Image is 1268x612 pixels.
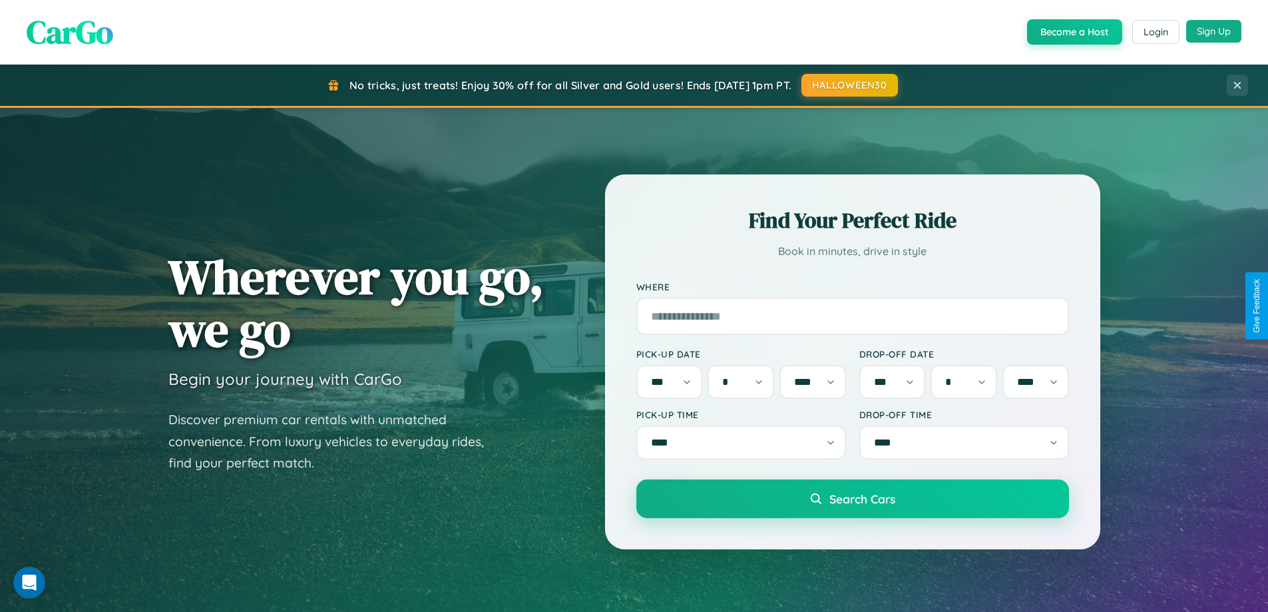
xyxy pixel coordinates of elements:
h2: Find Your Perfect Ride [636,206,1069,235]
h1: Wherever you go, we go [168,250,544,356]
p: Book in minutes, drive in style [636,242,1069,261]
label: Where [636,281,1069,292]
iframe: Intercom live chat [13,567,45,599]
label: Drop-off Time [859,409,1069,420]
button: Sign Up [1186,20,1241,43]
button: Search Cars [636,479,1069,518]
span: Search Cars [829,491,895,506]
div: Give Feedback [1252,279,1261,333]
span: No tricks, just treats! Enjoy 30% off for all Silver and Gold users! Ends [DATE] 1pm PT. [349,79,791,92]
label: Pick-up Time [636,409,846,420]
button: HALLOWEEN30 [801,74,898,97]
p: Discover premium car rentals with unmatched convenience. From luxury vehicles to everyday rides, ... [168,409,501,474]
button: Login [1132,20,1179,44]
span: CarGo [27,10,113,54]
label: Drop-off Date [859,348,1069,360]
label: Pick-up Date [636,348,846,360]
h3: Begin your journey with CarGo [168,369,402,389]
button: Become a Host [1027,19,1122,45]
